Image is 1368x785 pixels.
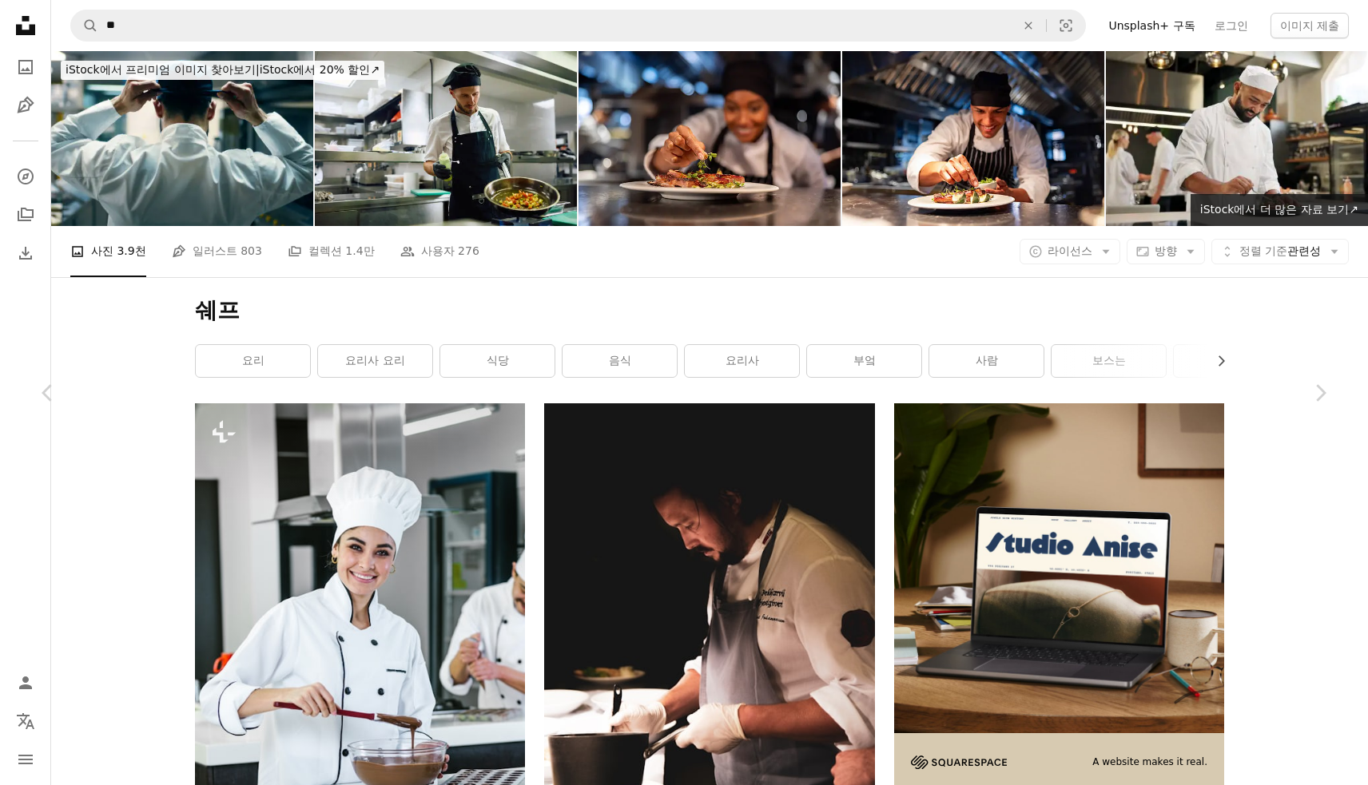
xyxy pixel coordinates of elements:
[71,10,98,41] button: Unsplash 검색
[1207,345,1224,377] button: 목록을 오른쪽으로 스크롤
[1239,244,1287,257] span: 정렬 기준
[10,89,42,121] a: 일러스트
[195,643,525,657] a: 라틴 아메리카의 부엌에서 맛있는 과자 초콜릿을 준비하는 그릇을 들고 유니폼을 입은 라틴 여자 페이스트리 셰프
[894,403,1224,733] img: file-1705123271268-c3eaf6a79b21image
[51,51,394,89] a: iStock에서 프리미엄 이미지 찾아보기|iStock에서 20% 할인↗
[1011,10,1046,41] button: 삭제
[1047,10,1085,41] button: 시각적 검색
[1048,244,1092,257] span: 라이선스
[1191,194,1368,226] a: iStock에서 더 많은 자료 보기↗
[1020,239,1120,264] button: 라이선스
[241,242,262,260] span: 803
[807,345,921,377] a: 부엌
[440,345,555,377] a: 식당
[315,51,577,226] img: 식당 주방에서 음식을 준비하는 남성 요리사.
[544,601,874,616] a: 요리하는 남자
[1205,13,1258,38] a: 로그인
[1092,755,1207,769] span: A website makes it real.
[929,345,1044,377] a: 사람
[458,242,479,260] span: 276
[1272,316,1368,470] a: 다음
[66,63,260,76] span: iStock에서 프리미엄 이미지 찾아보기 |
[10,705,42,737] button: 언어
[563,345,677,377] a: 음식
[1127,239,1205,264] button: 방향
[288,226,375,277] a: 컬렉션 1.4만
[1211,239,1349,264] button: 정렬 기준관련성
[1200,203,1358,216] span: iStock에서 더 많은 자료 보기 ↗
[10,161,42,192] a: 탐색
[1271,13,1349,38] button: 이미지 제출
[1106,51,1368,226] img: 남자, 요리사 및 고급 식사, 식사 및 창의성을 위해 레스토랑의 주방에서 음식에 만족합니다. 남성 직원, 전문 및 요리사, 요리, 환대 및 케이터링 서비스를 위한 미소
[10,743,42,775] button: 메뉴
[1174,345,1288,377] a: 웨이터
[1239,244,1321,260] span: 관련성
[66,63,380,76] span: iStock에서 20% 할인 ↗
[70,10,1086,42] form: 사이트 전체에서 이미지 찾기
[1155,244,1177,257] span: 방향
[318,345,432,377] a: 요리사 요리
[842,51,1104,226] img: Chef decorating a plate while cooking in a commercial kitchen
[1052,345,1166,377] a: 보스는
[579,51,841,226] img: 레스토랑에서 접시를 장식하는 요리사 클로즈업
[400,226,479,277] a: 사용자 276
[911,755,1007,769] img: file-1705255347840-230a6ab5bca9image
[345,242,374,260] span: 1.4만
[10,237,42,269] a: 다운로드 내역
[51,51,313,226] img: 요리사, 주방 및 레스토랑에서 모자 넥타이를 매고 환대와 함께 고급 식당에서 저녁 식사 서비스를 시작합니다. 미식가 요리와 함께 케이터링 및 음식 준비 작업을 하는 남자, 백...
[1099,13,1204,38] a: Unsplash+ 구독
[172,226,262,277] a: 일러스트 803
[685,345,799,377] a: 요리사
[196,345,310,377] a: 요리
[10,199,42,231] a: 컬렉션
[10,667,42,699] a: 로그인 / 가입
[195,296,1224,325] h1: 쉐프
[10,51,42,83] a: 사진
